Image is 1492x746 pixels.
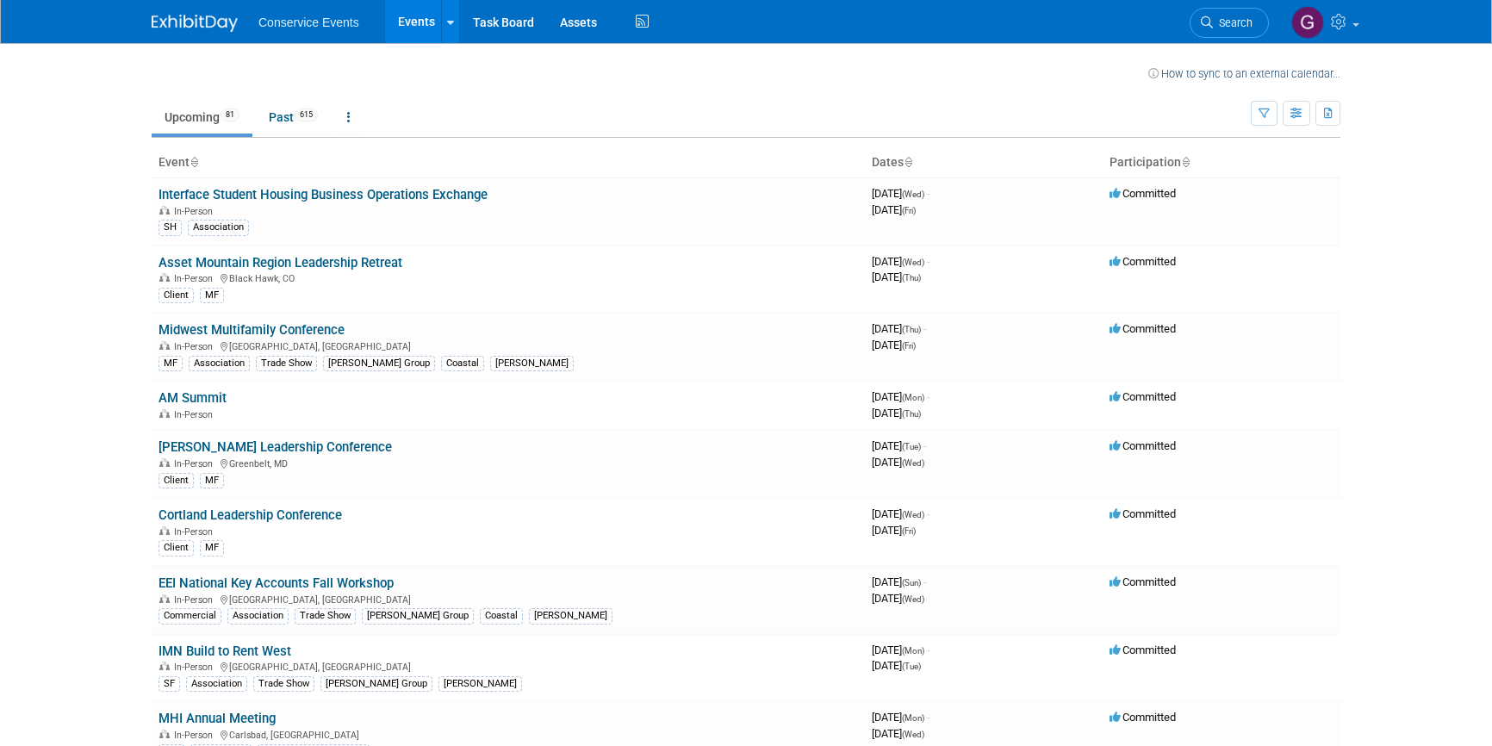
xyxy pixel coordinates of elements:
[1110,255,1176,268] span: Committed
[1110,507,1176,520] span: Committed
[200,288,224,303] div: MF
[927,187,929,200] span: -
[902,258,924,267] span: (Wed)
[159,220,182,235] div: SH
[902,409,921,419] span: (Thu)
[221,109,239,121] span: 81
[159,255,402,270] a: Asset Mountain Region Leadership Retreat
[159,339,858,352] div: [GEOGRAPHIC_DATA], [GEOGRAPHIC_DATA]
[902,206,916,215] span: (Fri)
[1110,187,1176,200] span: Committed
[902,273,921,283] span: (Thu)
[872,322,926,335] span: [DATE]
[190,155,198,169] a: Sort by Event Name
[872,407,921,420] span: [DATE]
[902,594,924,604] span: (Wed)
[904,155,912,169] a: Sort by Start Date
[320,676,432,692] div: [PERSON_NAME] Group
[1103,148,1340,177] th: Participation
[490,356,574,371] div: [PERSON_NAME]
[295,109,318,121] span: 615
[159,473,194,488] div: Client
[362,608,474,624] div: [PERSON_NAME] Group
[186,676,247,692] div: Association
[174,409,218,420] span: In-Person
[159,322,345,338] a: Midwest Multifamily Conference
[872,255,929,268] span: [DATE]
[865,148,1103,177] th: Dates
[902,526,916,536] span: (Fri)
[927,255,929,268] span: -
[1213,16,1253,29] span: Search
[902,393,924,402] span: (Mon)
[159,458,170,467] img: In-Person Event
[159,643,291,659] a: IMN Build to Rent West
[529,608,612,624] div: [PERSON_NAME]
[174,273,218,284] span: In-Person
[159,575,394,591] a: EEI National Key Accounts Fall Workshop
[872,575,926,588] span: [DATE]
[902,510,924,519] span: (Wed)
[174,341,218,352] span: In-Person
[159,592,858,606] div: [GEOGRAPHIC_DATA], [GEOGRAPHIC_DATA]
[159,727,858,741] div: Carlsbad, [GEOGRAPHIC_DATA]
[159,409,170,418] img: In-Person Event
[872,659,921,672] span: [DATE]
[174,594,218,606] span: In-Person
[872,456,924,469] span: [DATE]
[927,643,929,656] span: -
[872,270,921,283] span: [DATE]
[872,203,916,216] span: [DATE]
[872,711,929,724] span: [DATE]
[159,439,392,455] a: [PERSON_NAME] Leadership Conference
[189,356,250,371] div: Association
[174,526,218,538] span: In-Person
[159,341,170,350] img: In-Person Event
[872,390,929,403] span: [DATE]
[188,220,249,235] div: Association
[227,608,289,624] div: Association
[323,356,435,371] div: [PERSON_NAME] Group
[872,727,924,740] span: [DATE]
[872,507,929,520] span: [DATE]
[1190,8,1269,38] a: Search
[872,524,916,537] span: [DATE]
[152,148,865,177] th: Event
[902,325,921,334] span: (Thu)
[159,390,227,406] a: AM Summit
[1181,155,1190,169] a: Sort by Participation Type
[159,270,858,284] div: Black Hawk, CO
[1148,67,1340,80] a: How to sync to an external calendar...
[253,676,314,692] div: Trade Show
[159,456,858,469] div: Greenbelt, MD
[480,608,523,624] div: Coastal
[902,730,924,739] span: (Wed)
[159,711,276,726] a: MHI Annual Meeting
[902,458,924,468] span: (Wed)
[902,578,921,587] span: (Sun)
[927,390,929,403] span: -
[1110,390,1176,403] span: Committed
[902,190,924,199] span: (Wed)
[923,439,926,452] span: -
[159,608,221,624] div: Commercial
[438,676,522,692] div: [PERSON_NAME]
[174,458,218,469] span: In-Person
[159,676,180,692] div: SF
[174,206,218,217] span: In-Person
[441,356,484,371] div: Coastal
[159,356,183,371] div: MF
[258,16,359,29] span: Conservice Events
[200,540,224,556] div: MF
[1110,711,1176,724] span: Committed
[152,101,252,134] a: Upcoming81
[159,273,170,282] img: In-Person Event
[159,659,858,673] div: [GEOGRAPHIC_DATA], [GEOGRAPHIC_DATA]
[923,322,926,335] span: -
[295,608,356,624] div: Trade Show
[902,442,921,451] span: (Tue)
[872,339,916,351] span: [DATE]
[902,646,924,656] span: (Mon)
[1110,643,1176,656] span: Committed
[923,575,926,588] span: -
